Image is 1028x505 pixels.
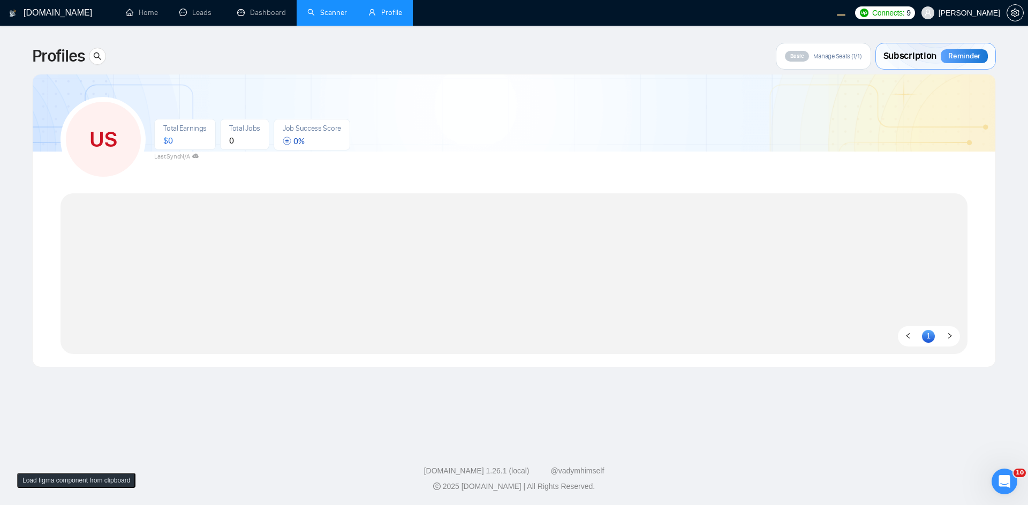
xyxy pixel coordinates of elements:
[947,333,953,339] span: right
[424,466,530,475] a: [DOMAIN_NAME] 1.26.1 (local)
[283,136,304,146] span: 0 %
[992,469,1017,494] iframe: Intercom live chat
[1007,4,1024,21] button: setting
[924,9,932,17] span: user
[89,48,106,65] button: search
[237,8,286,17] a: dashboardDashboard
[9,481,1019,492] div: 2025 [DOMAIN_NAME] | All Rights Reserved.
[229,135,234,146] span: 0
[943,330,956,343] li: Next Page
[906,7,911,19] span: 9
[1007,9,1023,17] span: setting
[32,43,85,69] span: Profiles
[941,49,988,63] div: Reminder
[229,124,260,133] span: Total Jobs
[163,124,207,133] span: Total Earnings
[1014,469,1026,477] span: 10
[905,333,911,339] span: left
[9,5,17,22] img: logo
[813,52,861,61] span: Manage Seats (1/1)
[883,47,936,65] span: Subscription
[283,124,341,133] span: Job Success Score
[902,330,914,343] li: Previous Page
[179,8,216,17] a: messageLeads
[860,9,868,17] img: upwork-logo.png
[433,483,441,490] span: copyright
[89,52,105,61] span: search
[872,7,904,19] span: Connects:
[154,153,199,160] span: Last Sync N/A
[922,330,935,342] a: 1
[381,8,402,17] span: Profile
[902,330,914,343] button: left
[307,8,347,17] a: searchScanner
[1007,9,1024,17] a: setting
[66,102,141,177] div: US
[126,8,158,17] a: homeHome
[368,9,376,16] span: user
[922,330,935,343] li: 1
[551,466,604,475] a: @vadymhimself
[163,135,172,146] span: $ 0
[943,330,956,343] button: right
[790,52,804,59] span: Basic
